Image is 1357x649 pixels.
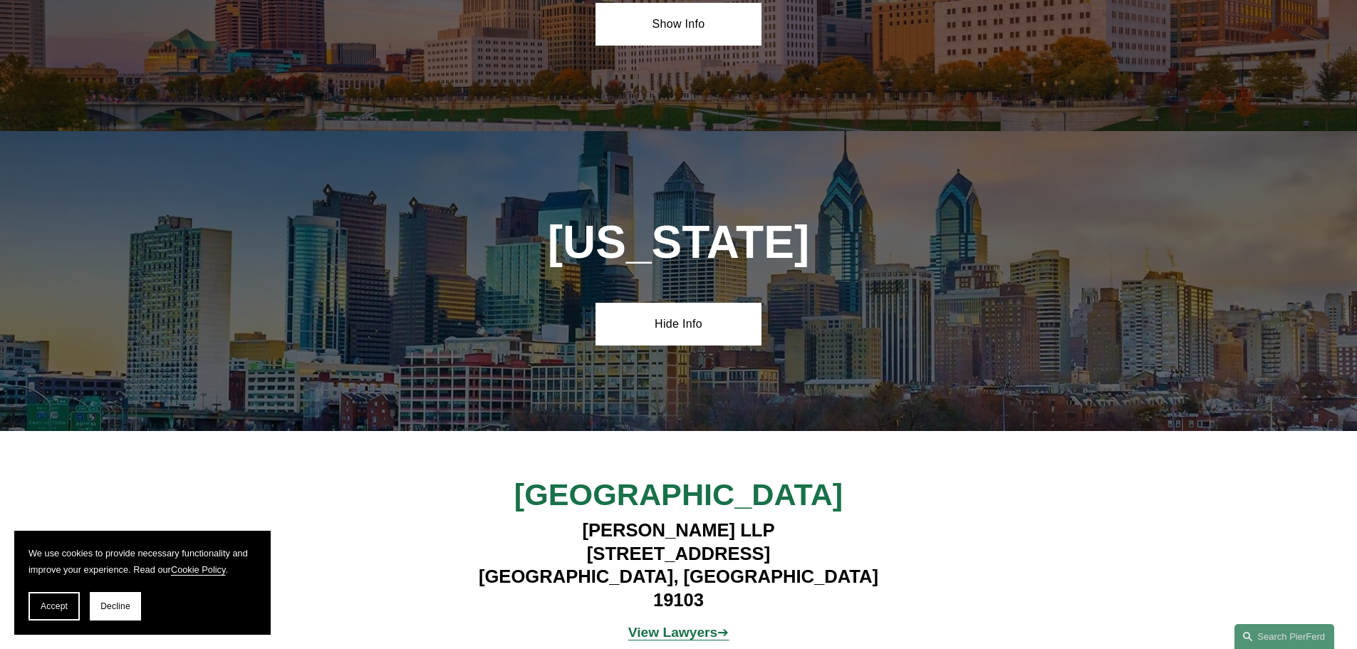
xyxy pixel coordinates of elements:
[1234,624,1334,649] a: Search this site
[628,625,718,640] strong: View Lawyers
[90,592,141,621] button: Decline
[14,531,271,635] section: Cookie banner
[471,217,886,269] h1: [US_STATE]
[28,592,80,621] button: Accept
[596,303,761,346] a: Hide Info
[514,477,843,512] span: [GEOGRAPHIC_DATA]
[171,564,226,575] a: Cookie Policy
[471,519,886,611] h4: [PERSON_NAME] LLP [STREET_ADDRESS] [GEOGRAPHIC_DATA], [GEOGRAPHIC_DATA] 19103
[41,601,68,611] span: Accept
[628,625,729,640] a: View Lawyers➔
[596,3,761,46] a: Show Info
[100,601,130,611] span: Decline
[28,545,256,578] p: We use cookies to provide necessary functionality and improve your experience. Read our .
[628,625,729,640] span: ➔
